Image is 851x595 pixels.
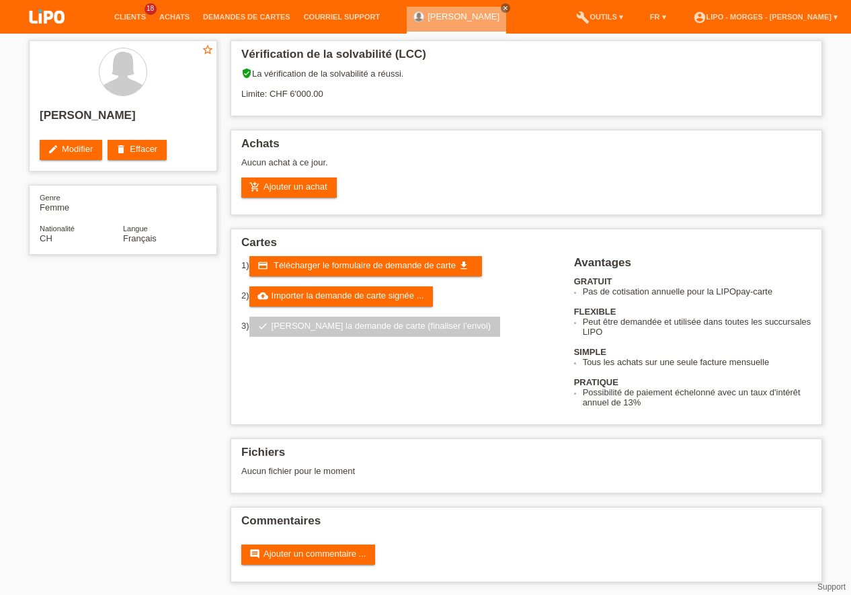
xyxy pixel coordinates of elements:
[202,44,214,56] i: star_border
[241,514,811,534] h2: Commentaires
[241,256,557,276] div: 1)
[428,11,499,22] a: [PERSON_NAME]
[257,321,268,331] i: check
[153,13,196,21] a: Achats
[574,347,606,357] b: SIMPLE
[574,276,612,286] b: GRATUIT
[249,256,482,276] a: credit_card Télécharger le formulaire de demande de carte get_app
[241,286,557,307] div: 2)
[249,286,434,307] a: cloud_uploadImporter la demande de carte signée ...
[241,317,557,337] div: 3)
[40,194,60,202] span: Genre
[569,13,629,21] a: buildOutils ▾
[249,182,260,192] i: add_shopping_cart
[40,233,52,243] span: Suisse
[40,192,123,212] div: Femme
[817,582,846,592] a: Support
[116,144,126,155] i: delete
[693,11,706,24] i: account_circle
[196,13,297,21] a: Demandes de cartes
[40,225,75,233] span: Nationalité
[123,225,148,233] span: Langue
[574,377,618,387] b: PRATIQUE
[574,307,616,317] b: FLEXIBLE
[241,177,337,198] a: add_shopping_cartAjouter un achat
[583,317,811,337] li: Peut être demandée et utilisée dans toutes les succursales LIPO
[13,28,81,38] a: LIPO pay
[576,11,590,24] i: build
[241,236,811,256] h2: Cartes
[40,140,102,160] a: editModifier
[40,109,206,129] h2: [PERSON_NAME]
[249,549,260,559] i: comment
[583,387,811,407] li: Possibilité de paiement échelonné avec un taux d'intérêt annuel de 13%
[241,68,252,79] i: verified_user
[145,3,157,15] span: 18
[241,68,811,109] div: La vérification de la solvabilité a réussi. Limite: CHF 6'000.00
[123,233,157,243] span: Français
[274,260,456,270] span: Télécharger le formulaire de demande de carte
[241,446,811,466] h2: Fichiers
[257,290,268,301] i: cloud_upload
[501,3,510,13] a: close
[297,13,387,21] a: Courriel Support
[574,256,811,276] h2: Avantages
[249,317,501,337] a: check[PERSON_NAME] la demande de carte (finaliser l’envoi)
[48,144,58,155] i: edit
[502,5,509,11] i: close
[643,13,673,21] a: FR ▾
[108,13,153,21] a: Clients
[257,260,268,271] i: credit_card
[108,140,167,160] a: deleteEffacer
[241,157,811,177] div: Aucun achat à ce jour.
[458,260,469,271] i: get_app
[241,466,652,476] div: Aucun fichier pour le moment
[686,13,844,21] a: account_circleLIPO - Morges - [PERSON_NAME] ▾
[583,286,811,296] li: Pas de cotisation annuelle pour la LIPOpay-carte
[241,48,811,68] h2: Vérification de la solvabilité (LCC)
[241,137,811,157] h2: Achats
[583,357,811,367] li: Tous les achats sur une seule facture mensuelle
[241,545,375,565] a: commentAjouter un commentaire ...
[202,44,214,58] a: star_border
